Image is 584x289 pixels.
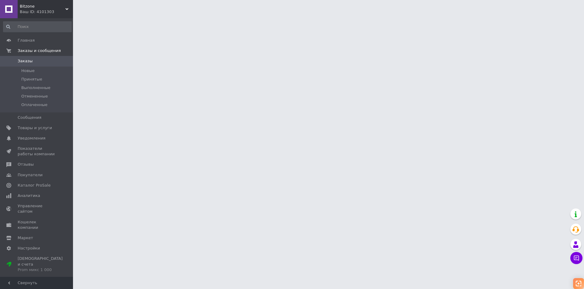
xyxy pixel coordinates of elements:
[18,256,63,273] span: [DEMOGRAPHIC_DATA] и счета
[20,4,65,9] span: Bitzone
[18,219,56,230] span: Кошелек компании
[18,48,61,53] span: Заказы и сообщения
[18,235,33,241] span: Маркет
[18,246,40,251] span: Настройки
[21,85,50,91] span: Выполненные
[18,136,45,141] span: Уведомления
[570,252,582,264] button: Чат с покупателем
[18,267,63,273] div: Prom микс 1 000
[18,38,35,43] span: Главная
[21,68,35,74] span: Новые
[21,102,47,108] span: Оплаченные
[18,115,41,120] span: Сообщения
[21,77,42,82] span: Принятые
[18,183,50,188] span: Каталог ProSale
[18,58,33,64] span: Заказы
[21,94,48,99] span: Отмененные
[18,193,40,198] span: Аналитика
[20,9,73,15] div: Ваш ID: 4101303
[18,125,52,131] span: Товары и услуги
[18,172,43,178] span: Покупатели
[18,203,56,214] span: Управление сайтом
[18,162,34,167] span: Отзывы
[3,21,72,32] input: Поиск
[18,146,56,157] span: Показатели работы компании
